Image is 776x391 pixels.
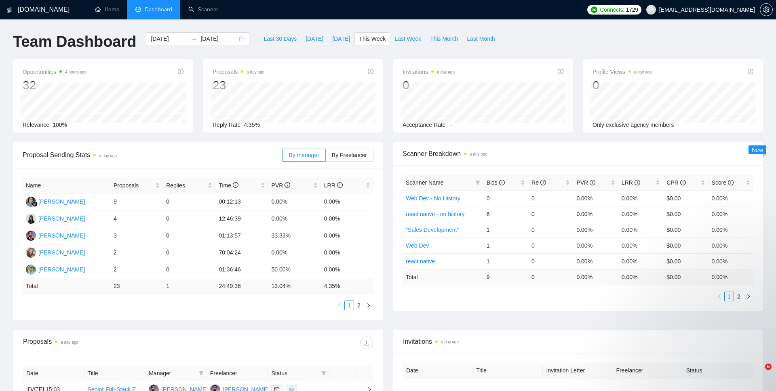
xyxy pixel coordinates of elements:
span: to [191,36,197,42]
span: Manager [149,369,196,378]
td: Total [23,278,110,294]
th: Title [473,363,543,378]
a: AA[PERSON_NAME] [26,232,85,238]
span: LRR [622,179,640,186]
td: 0 [163,244,215,261]
td: 4.35 % [321,278,373,294]
span: PVR [576,179,595,186]
td: 9 [483,269,528,285]
span: Score [712,179,734,186]
button: right [364,301,373,310]
div: 0 [593,78,652,93]
td: 1 [483,222,528,238]
span: right [746,294,751,299]
td: 01:13:57 [215,227,268,244]
li: Previous Page [715,292,724,301]
a: 2 [354,301,363,310]
th: Date [403,363,473,378]
time: a day ago [247,70,264,74]
span: 100% [53,122,67,128]
td: 50.00% [268,261,321,278]
td: $0.00 [663,190,708,206]
span: info-circle [635,180,640,185]
span: info-circle [499,180,505,185]
span: info-circle [285,182,290,188]
time: a day ago [61,340,78,345]
div: [PERSON_NAME] [38,231,85,240]
span: Relevance [23,122,49,128]
button: Last Week [390,32,426,45]
span: Reply Rate [213,122,240,128]
span: Profile Views [593,67,652,77]
span: Dashboard [145,6,172,13]
td: 0 [528,206,573,222]
img: M [26,248,36,258]
div: [PERSON_NAME] [38,265,85,274]
td: 0 [528,238,573,253]
div: 23 [213,78,264,93]
td: 1 [483,253,528,269]
td: $0.00 [663,206,708,222]
td: 1 [163,278,215,294]
span: info-circle [368,69,373,74]
a: KS[PERSON_NAME] [26,215,85,221]
td: 12:46:39 [215,210,268,227]
span: info-circle [337,182,343,188]
span: Acceptance Rate [403,122,446,128]
span: download [361,340,373,346]
span: Last Month [467,34,495,43]
span: PVR [272,182,291,189]
a: 1 [725,292,734,301]
td: 23 [110,278,163,294]
h1: Team Dashboard [13,32,136,51]
span: CPR [666,179,685,186]
span: setting [760,6,772,13]
td: 0.00% [618,222,663,238]
td: 33.33% [268,227,321,244]
a: searchScanner [188,6,218,13]
img: KS [26,214,36,224]
li: 1 [344,301,354,310]
th: Proposals [110,178,163,193]
a: setting [760,6,773,13]
td: 0 [528,190,573,206]
th: Freelancer [207,366,268,381]
td: 0.00% [573,222,618,238]
button: [DATE] [328,32,354,45]
span: right [366,303,371,308]
li: Next Page [744,292,753,301]
td: 0.00% [709,206,753,222]
img: logo [7,4,13,17]
button: left [715,292,724,301]
span: Only exclusive agency members [593,122,674,128]
td: Total [403,269,483,285]
td: 0.00% [709,253,753,269]
td: 6 [483,206,528,222]
span: left [717,294,722,299]
div: 32 [23,78,86,93]
span: Last Week [394,34,421,43]
img: AA [26,231,36,241]
td: 0 [483,190,528,206]
span: info-circle [540,180,546,185]
span: By Freelancer [332,152,367,158]
span: filter [320,367,328,379]
div: [PERSON_NAME] [38,214,85,223]
td: 70:04:24 [215,244,268,261]
time: a day ago [470,152,487,156]
button: [DATE] [301,32,328,45]
span: left [337,303,342,308]
td: 0.00% [573,206,618,222]
span: Scanner Name [406,179,443,186]
img: gigradar-bm.png [32,201,38,207]
td: 0.00% [321,227,373,244]
span: -- [449,122,453,128]
button: Last 30 Days [259,32,301,45]
span: filter [321,371,326,376]
span: Opportunities [23,67,86,77]
td: 1 [483,238,528,253]
td: $0.00 [663,238,708,253]
span: Invitations [403,336,753,347]
a: react native - no history [406,211,465,217]
th: Manager [145,366,207,381]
